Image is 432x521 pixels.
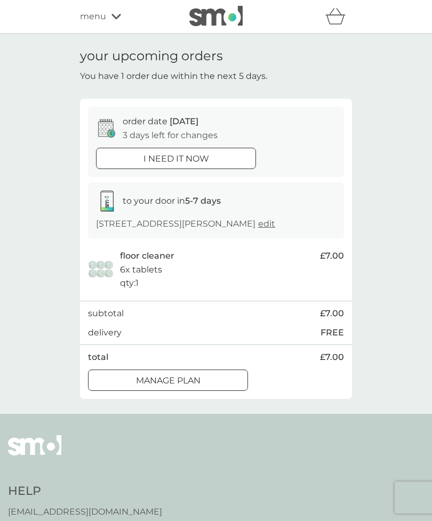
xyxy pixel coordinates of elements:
p: Manage plan [136,374,201,388]
h4: Help [8,483,162,500]
button: i need it now [96,148,256,169]
span: [DATE] [170,116,198,126]
p: i need it now [143,152,209,166]
a: [EMAIL_ADDRESS][DOMAIN_NAME] [8,505,162,519]
p: FREE [321,326,344,340]
p: You have 1 order due within the next 5 days. [80,69,267,83]
p: [STREET_ADDRESS][PERSON_NAME] [96,217,275,231]
p: floor cleaner [120,249,174,263]
p: subtotal [88,307,124,320]
span: £7.00 [320,350,344,364]
img: smol [8,435,61,471]
a: edit [258,219,275,229]
button: Manage plan [88,370,248,391]
span: menu [80,10,106,23]
p: 6x tablets [120,263,162,277]
p: order date [123,115,198,129]
span: £7.00 [320,307,344,320]
span: to your door in [123,196,221,206]
img: smol [189,6,243,26]
p: delivery [88,326,122,340]
h1: your upcoming orders [80,49,223,64]
p: qty : 1 [120,276,139,290]
p: 3 days left for changes [123,129,218,142]
div: basket [325,6,352,27]
span: £7.00 [320,249,344,263]
p: total [88,350,108,364]
strong: 5-7 days [185,196,221,206]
